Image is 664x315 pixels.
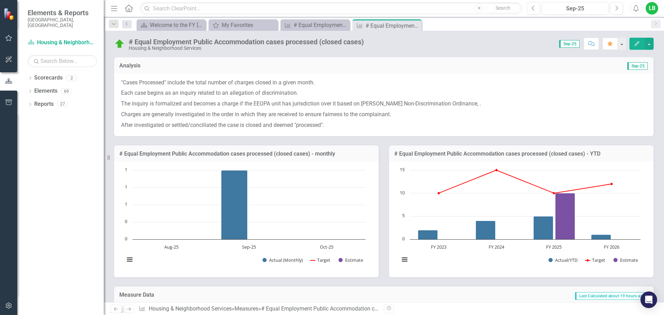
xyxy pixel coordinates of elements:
span: Sep-25 [627,62,648,70]
path: FY 2023, 10. Target. [437,192,440,195]
div: # Equal Employment Public Accommodation cases processed (closed cases) [366,21,420,30]
div: My Favorites [222,21,276,29]
h3: Analysis [119,63,384,69]
path: FY 2025 , 5. Actual/YTD. [534,216,553,240]
button: Show Target [585,257,606,263]
text: 0 [125,235,127,242]
svg: Interactive chart [396,167,644,270]
small: [GEOGRAPHIC_DATA], [GEOGRAPHIC_DATA] [28,17,97,28]
a: Welcome to the FY [DATE]-[DATE] Strategic Plan Landing Page! [138,21,204,29]
h3: Measure Data [119,292,290,298]
svg: Interactive chart [121,167,369,270]
h3: # Equal Employment Public Accommodation cases processed (closed cases) - monthly [119,151,373,157]
span: Sep-25 [559,40,580,48]
button: Show Actual/YTD [548,257,578,263]
text: 10 [400,189,405,196]
span: Last Calculated about 19 hours ago [575,292,648,300]
g: Actual (Monthly), series 1 of 3. Bar series with 3 bars. [145,170,327,240]
div: # Equal Employment Public Accommodation intakes, inquiries, supporting services [294,21,348,29]
input: Search Below... [28,55,97,67]
text: 0 [125,218,127,224]
text: 1 [125,184,127,190]
img: On Target [114,38,125,49]
text: 0 [402,235,405,242]
button: Show Estimate [614,257,638,263]
img: ClearPoint Strategy [3,8,16,20]
path: FY 2023, 2. Actual/YTD. [418,230,438,240]
button: Show Target [310,257,331,263]
p: The inquiry is formalized and becomes a charge if the EEOPA unit has jurisdiction over it based o... [121,99,647,109]
div: # Equal Employment Public Accommodation cases processed (closed cases) [129,38,364,46]
text: Aug-25 [164,244,178,250]
a: # Equal Employment Public Accommodation intakes, inquiries, supporting services [282,21,348,29]
button: Search [486,3,520,13]
div: Chart. Highcharts interactive chart. [121,167,372,270]
button: View chart menu, Chart [400,255,409,265]
input: Search ClearPoint... [140,2,522,15]
a: Housing & Neighborhood Services [28,39,97,47]
div: 69 [61,88,72,94]
path: FY 2026, 1. Actual/YTD. [591,235,611,240]
path: Sep-25, 1. Actual (Monthly). [221,170,248,240]
div: 27 [57,101,68,107]
p: Charges are generally investigated in the order in which they are received to ensure fairness to ... [121,109,647,120]
div: 2 [66,75,77,81]
a: Reports [34,100,54,108]
text: 1 [125,201,127,207]
text: FY 2024 [489,244,505,250]
text: 15 [400,166,405,173]
h3: # Equal Employment Public Accommodation cases processed (closed cases) - YTD [394,151,648,157]
div: Sep-25 [544,4,606,13]
path: FY 2024, 4. Actual/YTD. [476,221,496,240]
a: Scorecards [34,74,63,82]
div: # Equal Employment Public Accommodation cases processed (closed cases) [261,305,449,312]
span: Search [496,5,510,11]
button: Sep-25 [542,2,608,15]
text: 5 [402,212,405,219]
div: Housing & Neighborhood Services [129,46,364,51]
text: FY 2026 [604,244,619,250]
button: View chart menu, Chart [125,255,135,265]
a: Elements [34,87,57,95]
button: Show Estimate [339,257,363,263]
p: "Cases Processed" include the total number of charges closed in a given month. [121,79,647,88]
p: Each case begins as an inquiry related to an allegation of discrimination. [121,88,647,99]
path: FY 2025 , 10. Target. [553,192,555,195]
div: Chart. Highcharts interactive chart. [396,167,647,270]
text: 1 [125,166,127,173]
div: Welcome to the FY [DATE]-[DATE] Strategic Plan Landing Page! [150,21,204,29]
a: My Favorites [210,21,276,29]
div: » » [139,305,379,313]
a: Housing & Neighborhood Services [149,305,232,312]
text: FY 2023 [431,244,446,250]
text: FY 2025 [546,244,562,250]
text: Oct-25 [320,244,333,250]
path: FY 2024, 15. Target. [495,169,498,172]
button: LB [646,2,658,15]
div: Open Intercom Messenger [640,291,657,308]
path: FY 2026, 12. Target. [610,183,613,185]
a: Measures [234,305,258,312]
path: FY 2025 , 10. Estimate. [555,193,575,240]
button: Show Actual (Monthly) [262,257,303,263]
p: After investigated or settled/conciliated the case is closed and deemed "processed". [121,120,647,129]
text: Sep-25 [242,244,256,250]
span: Elements & Reports [28,9,97,17]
